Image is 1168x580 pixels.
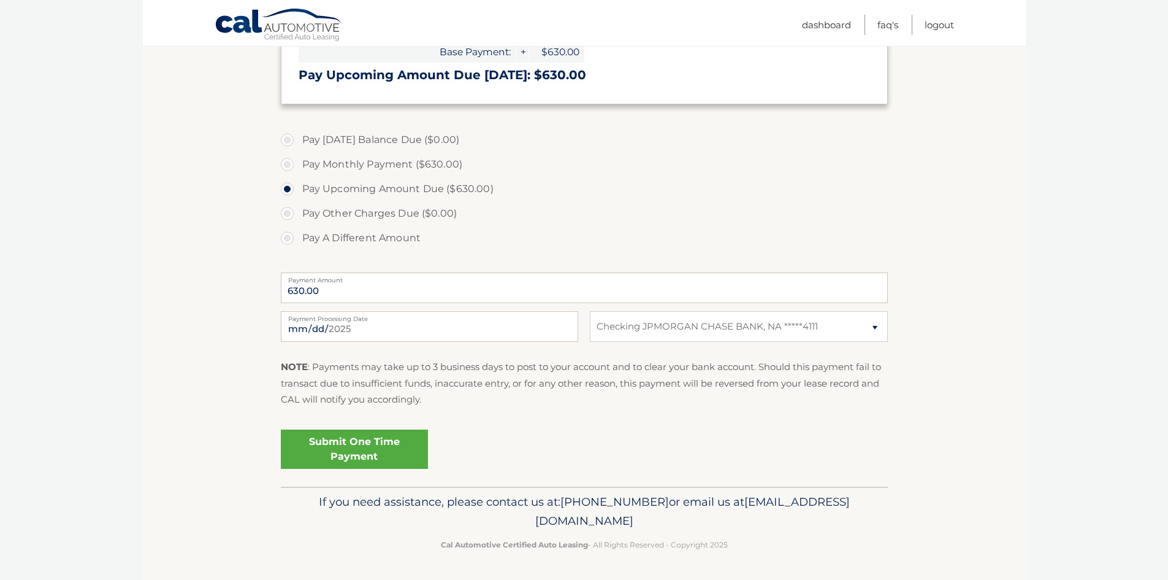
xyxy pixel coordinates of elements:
p: - All Rights Reserved - Copyright 2025 [289,538,880,551]
span: [PHONE_NUMBER] [560,495,669,509]
label: Pay A Different Amount [281,226,888,250]
a: Logout [925,15,954,35]
a: Dashboard [802,15,851,35]
p: : Payments may take up to 3 business days to post to your account and to clear your bank account.... [281,359,888,408]
span: + [516,41,529,63]
label: Payment Amount [281,273,888,282]
input: Payment Amount [281,273,888,303]
strong: Cal Automotive Certified Auto Leasing [441,540,588,549]
h3: Pay Upcoming Amount Due [DATE]: $630.00 [299,68,870,83]
label: Payment Processing Date [281,311,578,321]
span: Base Payment: [299,41,516,63]
label: Pay Upcoming Amount Due ($630.00) [281,177,888,201]
a: Submit One Time Payment [281,430,428,469]
strong: NOTE [281,361,308,373]
input: Payment Date [281,311,578,342]
a: Cal Automotive [215,8,343,44]
label: Pay Monthly Payment ($630.00) [281,152,888,177]
label: Pay Other Charges Due ($0.00) [281,201,888,226]
a: FAQ's [877,15,898,35]
p: If you need assistance, please contact us at: or email us at [289,492,880,532]
label: Pay [DATE] Balance Due ($0.00) [281,128,888,152]
span: $630.00 [529,41,584,63]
